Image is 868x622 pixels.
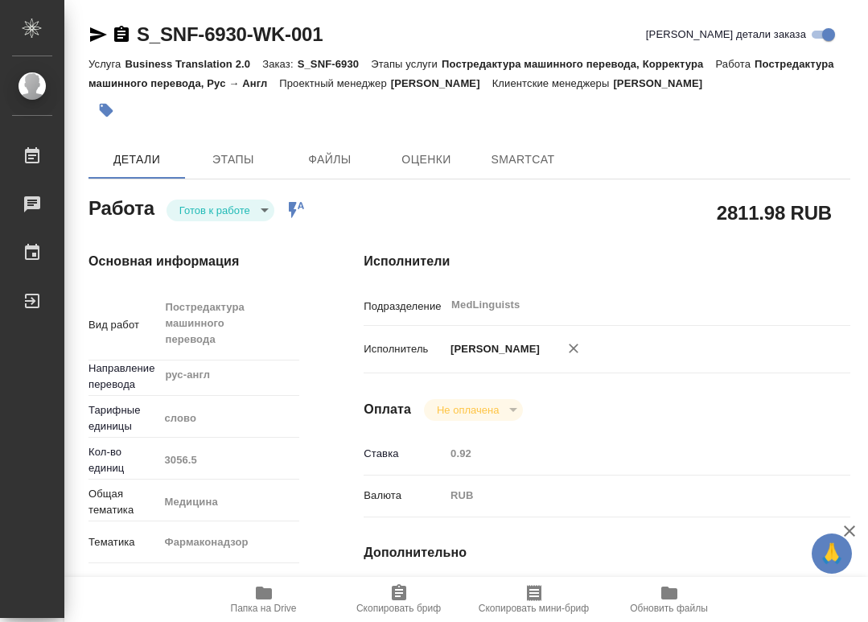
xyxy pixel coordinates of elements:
span: Папка на Drive [231,603,297,614]
span: Скопировать бриф [356,603,441,614]
p: Ставка [364,446,445,462]
p: Тематика [88,534,158,550]
p: Постредактура машинного перевода, Корректура [442,58,715,70]
a: S_SNF-6930-WK-001 [137,23,323,45]
p: Этапы услуги [371,58,442,70]
input: Пустое поле [445,442,809,465]
p: Постредактура машинного перевода, Рус → Англ [88,58,834,89]
span: Оценки [388,150,465,170]
p: [PERSON_NAME] [445,341,540,357]
p: Клиентские менеджеры [492,77,614,89]
div: Медицина [158,488,304,516]
span: SmartCat [484,150,562,170]
p: Услуга [88,58,125,70]
button: Готов к работе [175,204,255,217]
button: Добавить тэг [88,93,124,128]
h4: Исполнители [364,252,850,271]
p: Проектный менеджер [279,77,390,89]
button: 🙏 [812,533,852,574]
button: Скопировать ссылку для ЯМессенджера [88,25,108,44]
div: Готов к работе [424,399,523,421]
h2: Работа [88,192,154,221]
span: Нотариальный заказ [112,576,214,592]
p: Направление перевода [88,360,158,393]
input: Пустое поле [158,448,299,472]
p: Валюта [364,488,445,504]
button: Обновить файлы [602,577,737,622]
button: Скопировать бриф [331,577,467,622]
span: Этапы [195,150,272,170]
span: Файлы [291,150,368,170]
p: Кол-во единиц [88,444,158,476]
p: Вид работ [88,317,158,333]
span: [PERSON_NAME] детали заказа [646,27,806,43]
p: Business Translation 2.0 [125,58,262,70]
div: Готов к работе [167,200,274,221]
div: слово [158,405,304,432]
h2: 2811.98 RUB [717,199,832,226]
span: Скопировать мини-бриф [479,603,589,614]
h4: Дополнительно [364,543,850,562]
button: Скопировать мини-бриф [467,577,602,622]
div: RUB [445,482,809,509]
span: Детали [98,150,175,170]
p: Подразделение [364,299,445,315]
p: [PERSON_NAME] [613,77,714,89]
div: Фармаконадзор [158,529,304,556]
button: Не оплачена [432,403,504,417]
span: Обновить файлы [630,603,708,614]
p: Тарифные единицы [88,402,158,435]
p: Исполнитель [364,341,445,357]
button: Папка на Drive [196,577,331,622]
button: Удалить исполнителя [556,331,591,366]
h4: Оплата [364,400,411,419]
button: Скопировать ссылку [112,25,131,44]
p: [PERSON_NAME] [391,77,492,89]
p: S_SNF-6930 [298,58,372,70]
p: Заказ: [262,58,297,70]
p: Общая тематика [88,486,158,518]
span: 🙏 [818,537,845,571]
p: Работа [715,58,755,70]
h4: Основная информация [88,252,299,271]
